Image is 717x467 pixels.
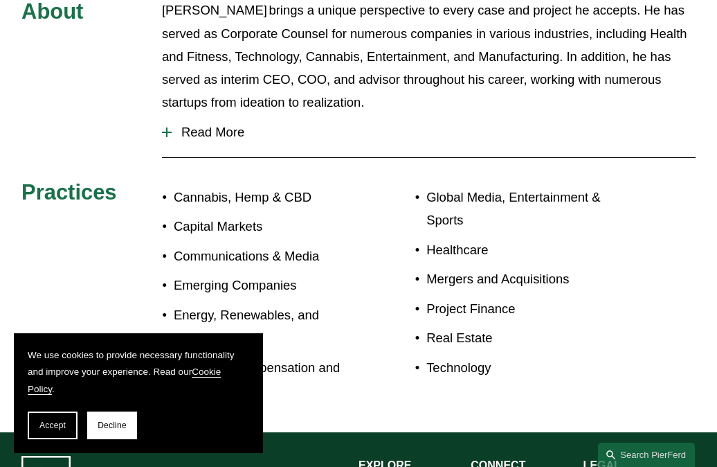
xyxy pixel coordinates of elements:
[174,303,358,350] p: Energy, Renewables, and Sustainability
[426,238,639,261] p: Healthcare
[28,347,249,398] p: We use cookies to provide necessary functionality and improve your experience. Read our .
[21,180,116,204] span: Practices
[28,412,78,439] button: Accept
[426,356,639,379] p: Technology
[174,245,358,267] p: Communications & Media
[98,421,127,430] span: Decline
[39,421,66,430] span: Accept
[172,125,696,140] span: Read More
[598,443,695,467] a: Search this site
[426,267,639,290] p: Mergers and Acquisitions
[174,186,358,209] p: Cannabis, Hemp & CBD
[14,333,263,453] section: Cookie banner
[426,297,639,320] p: Project Finance
[28,367,221,394] a: Cookie Policy
[426,326,639,349] p: Real Estate
[162,114,696,150] button: Read More
[426,186,639,232] p: Global Media, Entertainment & Sports
[174,215,358,238] p: Capital Markets
[87,412,137,439] button: Decline
[174,274,358,297] p: Emerging Companies
[174,356,358,403] p: Executive Compensation and Benefits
